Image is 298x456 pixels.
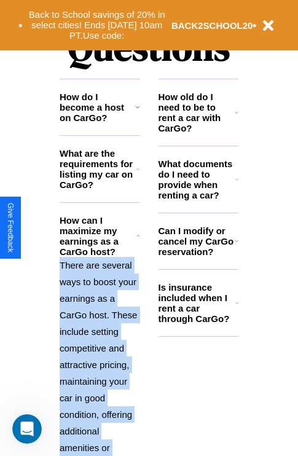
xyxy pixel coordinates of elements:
[60,92,135,123] h3: How do I become a host on CarGo?
[159,159,236,200] h3: What documents do I need to provide when renting a car?
[6,203,15,253] div: Give Feedback
[60,148,136,190] h3: What are the requirements for listing my car on CarGo?
[159,282,235,324] h3: Is insurance included when I rent a car through CarGo?
[159,92,235,133] h3: How old do I need to be to rent a car with CarGo?
[12,414,42,444] iframe: Intercom live chat
[60,215,136,257] h3: How can I maximize my earnings as a CarGo host?
[23,6,171,44] button: Back to School savings of 20% in select cities! Ends [DATE] 10am PT.Use code:
[171,20,253,31] b: BACK2SCHOOL20
[159,226,235,257] h3: Can I modify or cancel my CarGo reservation?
